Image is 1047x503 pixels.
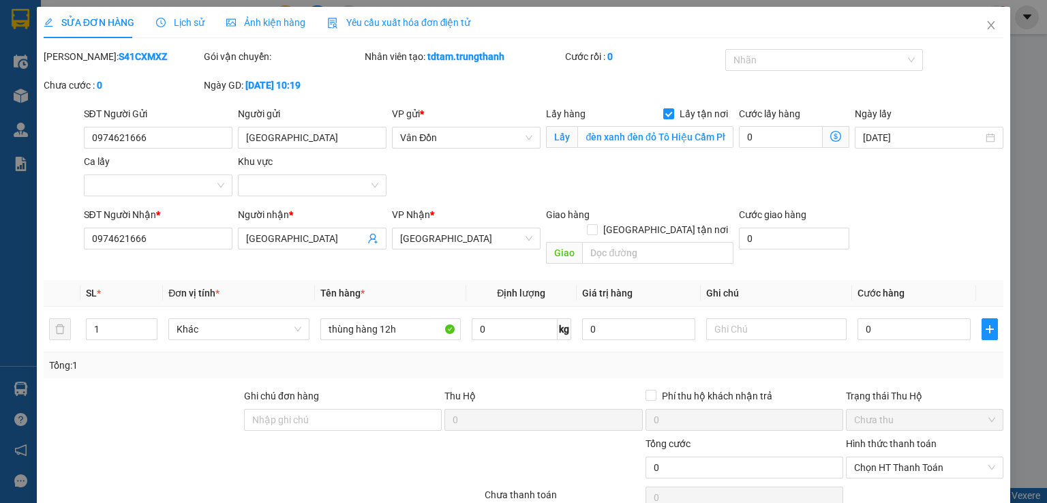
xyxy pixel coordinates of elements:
[156,17,204,28] span: Lịch sử
[739,108,800,119] label: Cước lấy hàng
[830,131,841,142] span: dollar-circle
[226,18,236,27] span: picture
[119,51,167,62] b: S41CXMXZ
[320,318,461,340] input: VD: Bàn, Ghế
[739,228,849,249] input: Cước giao hàng
[986,20,997,31] span: close
[674,106,733,121] span: Lấy tận nơi
[84,106,232,121] div: SĐT Người Gửi
[982,318,998,340] button: plus
[156,18,166,27] span: clock-circle
[44,18,53,27] span: edit
[854,457,995,478] span: Chọn HT Thanh Toán
[854,410,995,430] span: Chưa thu
[327,17,471,28] span: Yêu cầu xuất hóa đơn điện tử
[577,126,733,148] input: Lấy tận nơi
[497,288,545,299] span: Định lượng
[49,358,405,373] div: Tổng: 1
[565,49,723,64] div: Cước rồi :
[558,318,571,340] span: kg
[367,233,378,244] span: user-add
[656,388,778,403] span: Phí thu hộ khách nhận trả
[858,288,905,299] span: Cước hàng
[706,318,847,340] input: Ghi Chú
[982,324,997,335] span: plus
[320,288,365,299] span: Tên hàng
[365,49,562,64] div: Nhân viên tạo:
[739,126,823,148] input: Cước lấy hàng
[846,388,1003,403] div: Trạng thái Thu Hộ
[86,288,97,299] span: SL
[49,318,71,340] button: delete
[598,222,733,237] span: [GEOGRAPHIC_DATA] tận nơi
[226,17,305,28] span: Ảnh kiện hàng
[238,154,386,169] div: Khu vực
[97,80,102,91] b: 0
[238,207,386,222] div: Người nhận
[204,78,361,93] div: Ngày GD:
[245,80,301,91] b: [DATE] 10:19
[204,49,361,64] div: Gói vận chuyển:
[400,127,532,148] span: Vân Đồn
[244,409,442,431] input: Ghi chú đơn hàng
[44,17,134,28] span: SỬA ĐƠN HÀNG
[84,156,110,167] label: Ca lấy
[546,209,590,220] span: Giao hàng
[701,280,852,307] th: Ghi chú
[244,391,319,401] label: Ghi chú đơn hàng
[427,51,504,62] b: tdtam.trungthanh
[582,288,633,299] span: Giá trị hàng
[168,288,219,299] span: Đơn vị tính
[84,207,232,222] div: SĐT Người Nhận
[546,242,582,264] span: Giao
[855,108,892,119] label: Ngày lấy
[739,209,806,220] label: Cước giao hàng
[44,78,201,93] div: Chưa cước :
[846,438,937,449] label: Hình thức thanh toán
[863,130,983,145] input: Ngày lấy
[546,108,586,119] span: Lấy hàng
[400,228,532,249] span: Hà Nội
[582,242,733,264] input: Dọc đường
[392,106,541,121] div: VP gửi
[238,106,386,121] div: Người gửi
[392,209,430,220] span: VP Nhận
[444,391,476,401] span: Thu Hộ
[44,49,201,64] div: [PERSON_NAME]:
[177,319,301,339] span: Khác
[327,18,338,29] img: icon
[607,51,613,62] b: 0
[646,438,691,449] span: Tổng cước
[546,126,577,148] span: Lấy
[972,7,1010,45] button: Close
